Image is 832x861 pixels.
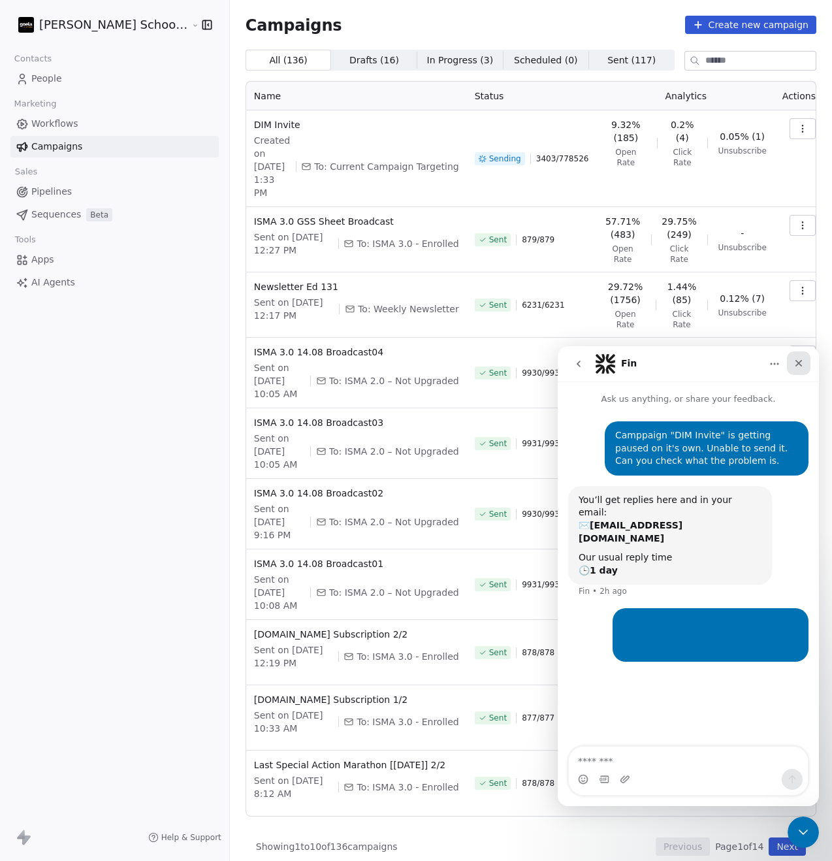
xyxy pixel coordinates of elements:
span: 0.24% (18) [667,346,697,372]
span: People [31,72,62,86]
button: Create new campaign [685,16,816,34]
span: Open Rate [605,244,641,265]
span: Campaigns [31,140,82,154]
span: Sent [489,235,507,245]
span: Showing 1 to 10 of 136 campaigns [256,840,398,853]
a: Workflows [10,113,219,135]
th: Analytics [598,82,775,110]
span: Sent on [DATE] 12:19 PM [254,643,333,670]
th: Actions [775,82,824,110]
span: To: ISMA 3.0 - Enrolled [357,781,458,794]
span: Open Rate [605,147,647,168]
span: 9931 / 9931 [522,438,564,449]
span: 878 / 878 [522,647,554,658]
span: Unsubscribe [718,308,767,318]
iframe: Intercom live chat [788,817,819,848]
a: People [10,68,219,89]
span: Last Special Action Marathon [[DATE]] 2/2 [254,758,459,772]
span: - [741,227,744,240]
span: Campaigns [246,16,342,34]
span: Click Rate [667,309,697,330]
span: Click Rate [668,147,697,168]
span: To: ISMA 2.0 – Not Upgraded [329,374,459,387]
span: Sent [489,713,507,723]
span: Apps [31,253,54,267]
span: Sent on [DATE] 9:16 PM [254,502,305,542]
span: To: ISMA 2.0 – Not Upgraded [329,515,459,528]
span: Sent [489,368,507,378]
span: 877 / 877 [522,713,554,723]
span: Sent on [DATE] 12:17 PM [254,296,334,322]
span: To: ISMA 3.0 - Enrolled [357,650,458,663]
span: Newsletter Ed 131 [254,280,459,293]
span: Sent on [DATE] 10:05 AM [254,361,306,400]
span: 9930 / 9930 [522,368,564,378]
span: Open Rate [605,309,646,330]
th: Status [467,82,598,110]
span: Unsubscribe [718,242,767,253]
span: Contacts [8,49,57,69]
span: 878 / 878 [522,778,554,788]
span: Help & Support [161,832,221,843]
span: ISMA 3.0 14.08 Broadcast03 [254,416,459,429]
span: 29.75% (249) [662,215,697,241]
span: ISMA 3.0 14.08 Broadcast02 [254,487,459,500]
span: Scheduled ( 0 ) [514,54,578,67]
span: Page 1 of 14 [715,840,763,853]
span: 0.2% (4) [668,118,697,144]
span: Tools [9,230,41,250]
span: ISMA 3.0 GSS Sheet Broadcast [254,215,459,228]
span: ISMA 3.0 14.08 Broadcast01 [254,557,459,570]
span: Pipelines [31,185,72,199]
a: Campaigns [10,136,219,157]
span: Sent [489,438,507,449]
span: 9930 / 9930 [522,509,564,519]
span: 9.32% (185) [605,118,647,144]
span: Sent on [DATE] 10:33 AM [254,709,333,735]
button: [PERSON_NAME] School of Finance LLP [16,14,182,36]
th: Name [246,82,467,110]
span: Drafts ( 16 ) [349,54,399,67]
span: Workflows [31,117,78,131]
span: 1.44% (85) [667,280,697,306]
span: To: ISMA 2.0 – Not Upgraded [329,586,459,599]
span: To: Weekly Newsletter [358,302,459,316]
span: Sent [489,300,507,310]
span: Sent on [DATE] 10:08 AM [254,573,306,612]
span: 21.29% (1568) [605,346,646,372]
span: Sending [489,154,521,164]
span: Sent [489,778,507,788]
a: AI Agents [10,272,219,293]
span: Sequences [31,208,81,221]
span: 9931 / 9931 [522,579,564,590]
span: 57.71% (483) [605,215,641,241]
span: 29.72% (1756) [605,280,646,306]
span: 6231 / 6231 [522,300,564,310]
span: To: ISMA 3.0 - Enrolled [357,715,458,728]
span: ISMA 3.0 14.08 Broadcast04 [254,346,459,359]
button: Next [769,837,806,856]
span: 0.12% (7) [720,292,765,305]
span: To: Current Campaign Targeting [314,160,458,173]
span: Click Rate [662,244,697,265]
span: DIM Invite [254,118,459,131]
a: SequencesBeta [10,204,219,225]
span: [DOMAIN_NAME] Subscription 1/2 [254,693,459,706]
span: Sent on [DATE] 10:05 AM [254,432,306,471]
